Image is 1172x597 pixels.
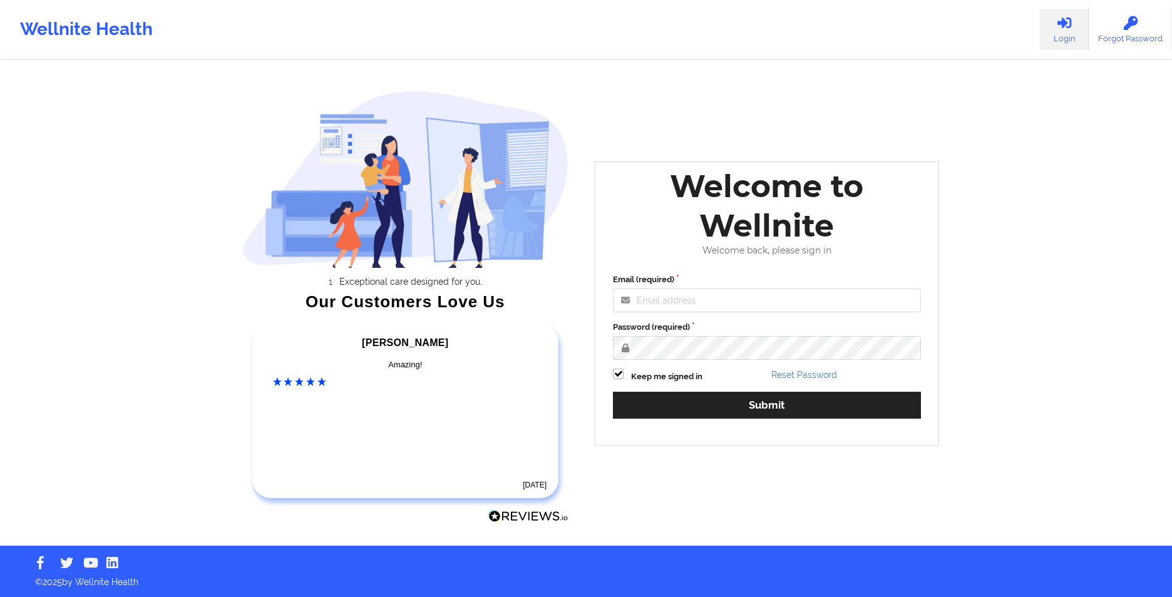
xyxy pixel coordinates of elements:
a: Reviews.io Logo [488,510,568,526]
div: Our Customers Love Us [242,295,569,308]
input: Email address [613,288,921,312]
button: Submit [613,392,921,419]
div: Welcome to Wellnite [604,166,930,245]
p: © 2025 by Wellnite Health [26,567,1146,588]
label: Keep me signed in [631,370,702,383]
div: Amazing! [273,359,538,371]
div: Welcome back, please sign in [604,245,930,256]
li: Exceptional care designed for you. [253,277,568,287]
span: [PERSON_NAME] [362,337,448,348]
label: Password (required) [613,321,921,334]
img: Reviews.io Logo [488,510,568,523]
a: Reset Password [771,370,837,380]
img: wellnite-auth-hero_200.c722682e.png [242,90,569,267]
a: Forgot Password [1089,9,1172,50]
a: Login [1040,9,1089,50]
time: [DATE] [523,481,547,489]
label: Email (required) [613,273,921,286]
